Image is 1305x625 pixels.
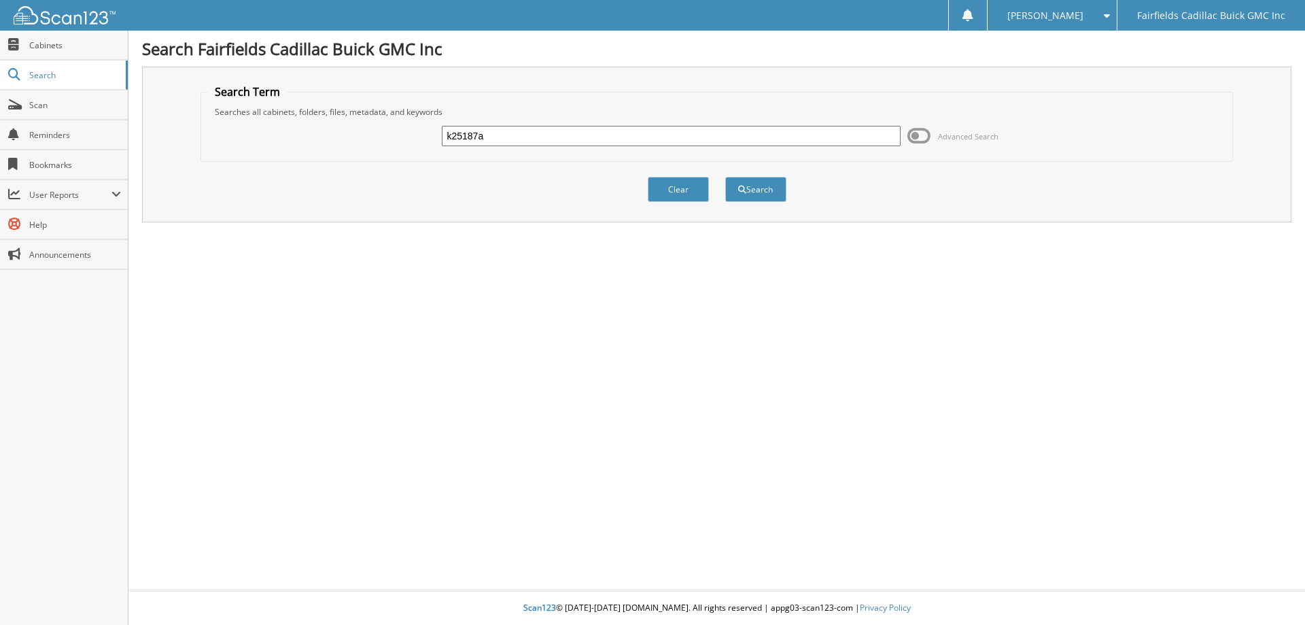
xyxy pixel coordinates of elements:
[208,106,1226,118] div: Searches all cabinets, folders, files, metadata, and keywords
[29,99,121,111] span: Scan
[128,592,1305,625] div: © [DATE]-[DATE] [DOMAIN_NAME]. All rights reserved | appg03-scan123-com |
[208,84,287,99] legend: Search Term
[29,249,121,260] span: Announcements
[29,189,111,201] span: User Reports
[29,219,121,231] span: Help
[1137,12,1285,20] span: Fairfields Cadillac Buick GMC Inc
[142,37,1291,60] h1: Search Fairfields Cadillac Buick GMC Inc
[725,177,786,202] button: Search
[860,602,911,613] a: Privacy Policy
[648,177,709,202] button: Clear
[938,131,998,141] span: Advanced Search
[29,39,121,51] span: Cabinets
[14,6,116,24] img: scan123-logo-white.svg
[29,69,119,81] span: Search
[1237,560,1305,625] iframe: Chat Widget
[523,602,556,613] span: Scan123
[1007,12,1083,20] span: [PERSON_NAME]
[29,129,121,141] span: Reminders
[29,159,121,171] span: Bookmarks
